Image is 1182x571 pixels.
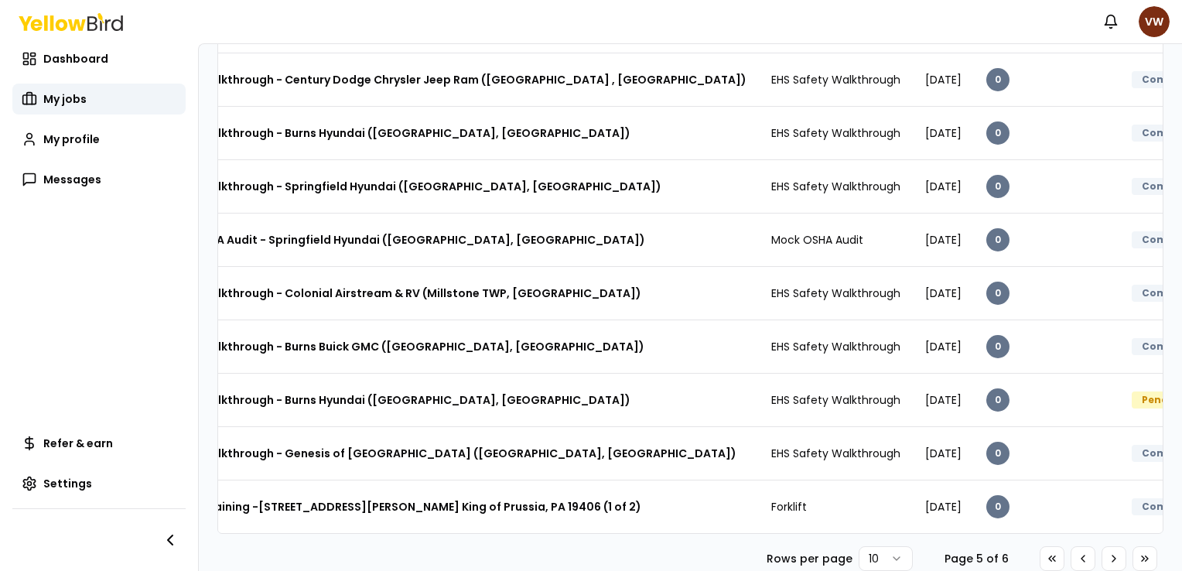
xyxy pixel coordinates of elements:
[986,228,1009,251] div: 0
[771,499,807,515] span: Forklift
[925,446,962,461] span: [DATE]
[12,84,186,115] a: My jobs
[925,339,962,354] span: [DATE]
[43,476,92,491] span: Settings
[771,285,900,301] span: EHS Safety Walkthrough
[159,439,736,467] h3: Safety Walkthrough - Genesis of [GEOGRAPHIC_DATA] ([GEOGRAPHIC_DATA], [GEOGRAPHIC_DATA])
[925,179,962,194] span: [DATE]
[159,279,641,307] h3: Safety Walkthrough - Colonial Airstream & RV (Millstone TWP, [GEOGRAPHIC_DATA])
[159,226,645,254] h3: Mock OSHA Audit - Springfield Hyundai ([GEOGRAPHIC_DATA], [GEOGRAPHIC_DATA])
[159,333,644,361] h3: Safety Walkthrough - Burns Buick GMC ([GEOGRAPHIC_DATA], [GEOGRAPHIC_DATA])
[12,468,186,499] a: Settings
[12,43,186,74] a: Dashboard
[12,428,186,459] a: Refer & earn
[986,282,1009,305] div: 0
[159,173,661,200] h3: Safety Walkthrough - Springfield Hyundai ([GEOGRAPHIC_DATA], [GEOGRAPHIC_DATA])
[925,72,962,87] span: [DATE]
[986,175,1009,198] div: 0
[925,125,962,141] span: [DATE]
[159,66,746,94] h3: Safety Walkthrough - Century Dodge Chrysler Jeep Ram ([GEOGRAPHIC_DATA] , [GEOGRAPHIC_DATA])
[986,495,1009,518] div: 0
[159,493,641,521] h3: Forklift Training -[STREET_ADDRESS][PERSON_NAME] King of Prussia, PA 19406 (1 of 2)
[986,68,1009,91] div: 0
[925,232,962,248] span: [DATE]
[43,132,100,147] span: My profile
[43,51,108,67] span: Dashboard
[986,442,1009,465] div: 0
[925,285,962,301] span: [DATE]
[159,119,630,147] h3: Safety Walkthrough - Burns Hyundai ([GEOGRAPHIC_DATA], [GEOGRAPHIC_DATA])
[771,179,900,194] span: EHS Safety Walkthrough
[767,551,852,566] p: Rows per page
[771,392,900,408] span: EHS Safety Walkthrough
[771,72,900,87] span: EHS Safety Walkthrough
[771,339,900,354] span: EHS Safety Walkthrough
[12,164,186,195] a: Messages
[159,386,630,414] h3: Safety Walkthrough - Burns Hyundai ([GEOGRAPHIC_DATA], [GEOGRAPHIC_DATA])
[986,335,1009,358] div: 0
[12,124,186,155] a: My profile
[43,91,87,107] span: My jobs
[771,232,863,248] span: Mock OSHA Audit
[925,499,962,515] span: [DATE]
[43,172,101,187] span: Messages
[43,436,113,451] span: Refer & earn
[771,125,900,141] span: EHS Safety Walkthrough
[925,392,962,408] span: [DATE]
[1139,6,1170,37] span: VW
[771,446,900,461] span: EHS Safety Walkthrough
[986,388,1009,412] div: 0
[938,551,1015,566] div: Page 5 of 6
[986,121,1009,145] div: 0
